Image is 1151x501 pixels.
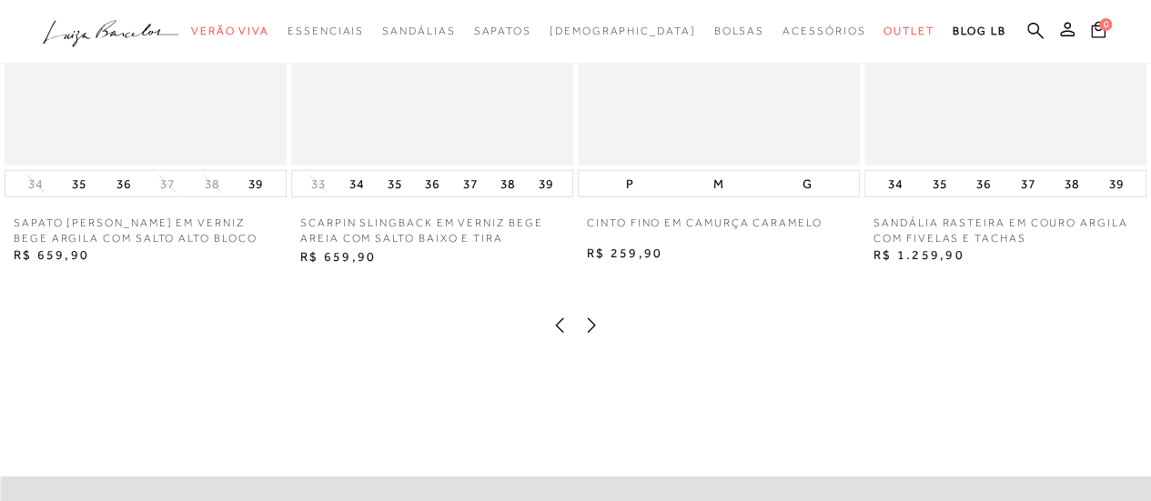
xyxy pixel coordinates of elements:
[713,25,764,37] span: Bolsas
[155,175,180,193] button: 37
[243,171,268,196] button: 39
[707,171,728,196] button: M
[533,171,559,196] button: 39
[971,171,996,196] button: 36
[782,25,865,37] span: Acessórios
[66,171,92,196] button: 35
[883,15,934,48] a: categoryNavScreenReaderText
[578,215,832,245] a: CINTO FINO EM CAMURÇA CARAMELO
[288,25,364,37] span: Essenciais
[495,171,520,196] button: 38
[797,171,817,196] button: G
[199,175,225,193] button: 38
[550,15,696,48] a: noSubCategoriesText
[1015,171,1040,196] button: 37
[382,15,455,48] a: categoryNavScreenReaderText
[621,171,639,196] button: P
[864,215,1146,246] a: SANDÁLIA RASTEIRA EM COURO ARGILA COM FIVELAS E TACHAS
[381,171,407,196] button: 35
[926,171,952,196] button: 35
[288,15,364,48] a: categoryNavScreenReaderText
[14,247,89,262] span: R$ 659,90
[191,25,269,37] span: Verão Viva
[382,25,455,37] span: Sandálias
[873,247,964,262] span: R$ 1.259,90
[458,171,483,196] button: 37
[953,15,1005,48] a: BLOG LB
[300,249,376,264] span: R$ 659,90
[291,215,573,248] a: SCARPIN SLINGBACK EM VERNIZ BEGE AREIA COM SALTO BAIXO E TIRA CENTRAL
[1059,171,1085,196] button: 38
[5,215,287,246] a: SAPATO [PERSON_NAME] EM VERNIZ BEGE ARGILA COM SALTO ALTO BLOCO
[473,15,530,48] a: categoryNavScreenReaderText
[23,175,48,193] button: 34
[953,25,1005,37] span: BLOG LB
[419,171,445,196] button: 36
[782,15,865,48] a: categoryNavScreenReaderText
[550,25,696,37] span: [DEMOGRAPHIC_DATA]
[713,15,764,48] a: categoryNavScreenReaderText
[1085,20,1111,45] button: 0
[111,171,136,196] button: 36
[883,25,934,37] span: Outlet
[191,15,269,48] a: categoryNavScreenReaderText
[306,175,331,193] button: 33
[587,245,662,260] span: R$ 259,90
[344,171,369,196] button: 34
[1103,171,1128,196] button: 39
[473,25,530,37] span: Sapatos
[883,171,908,196] button: 34
[1099,18,1112,31] span: 0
